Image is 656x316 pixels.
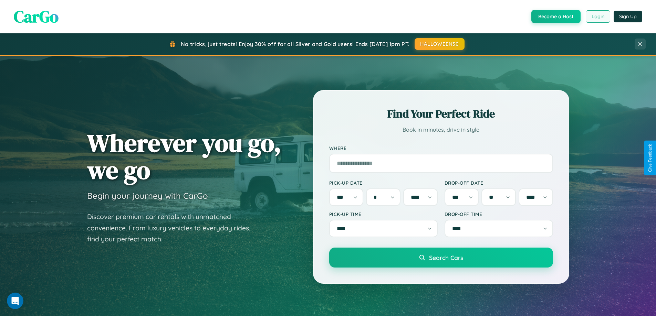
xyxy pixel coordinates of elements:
[14,5,59,28] span: CarGo
[87,190,208,201] h3: Begin your journey with CarGo
[329,106,553,121] h2: Find Your Perfect Ride
[586,10,610,23] button: Login
[415,38,465,50] button: HALLOWEEN30
[648,144,653,172] div: Give Feedback
[329,211,438,217] label: Pick-up Time
[429,254,463,261] span: Search Cars
[445,180,553,186] label: Drop-off Date
[87,129,281,184] h1: Wherever you go, we go
[329,248,553,268] button: Search Cars
[7,293,23,309] iframe: Intercom live chat
[181,41,409,47] span: No tricks, just treats! Enjoy 30% off for all Silver and Gold users! Ends [DATE] 1pm PT.
[531,10,581,23] button: Become a Host
[329,180,438,186] label: Pick-up Date
[329,145,553,151] label: Where
[329,125,553,135] p: Book in minutes, drive in style
[614,11,642,22] button: Sign Up
[87,211,259,245] p: Discover premium car rentals with unmatched convenience. From luxury vehicles to everyday rides, ...
[445,211,553,217] label: Drop-off Time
